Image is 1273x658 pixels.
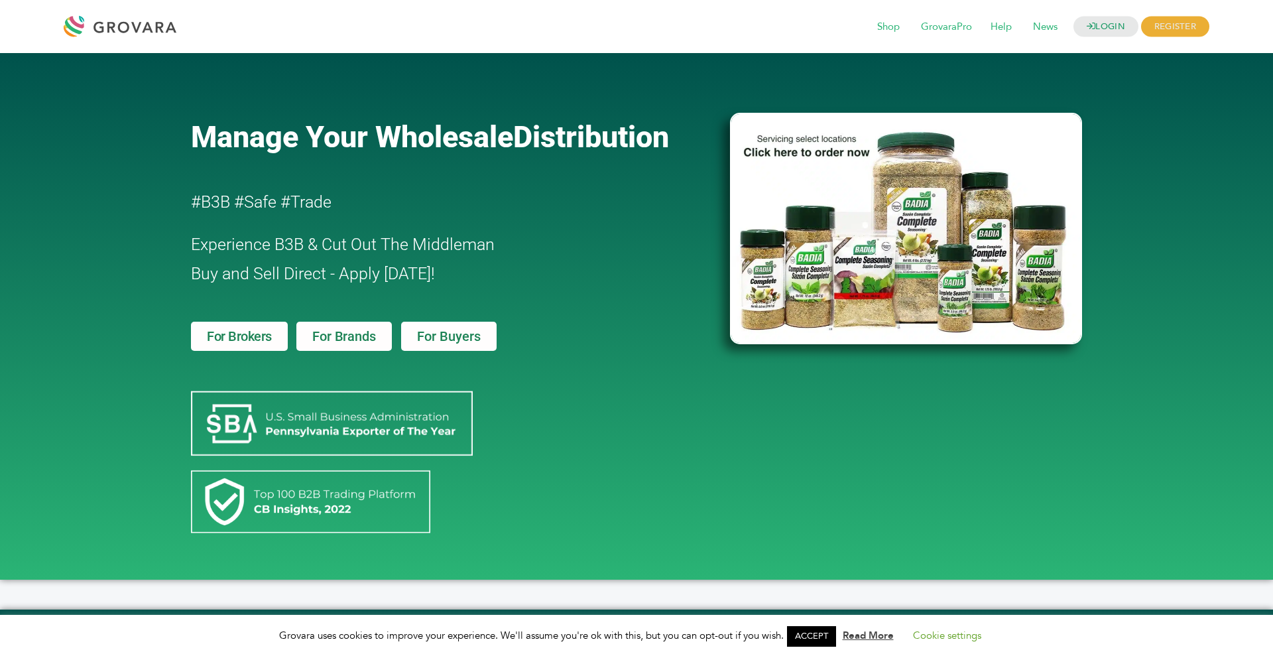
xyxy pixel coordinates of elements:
[787,626,836,647] a: ACCEPT
[191,119,513,155] span: Manage Your Wholesale
[401,322,497,351] a: For Buyers
[312,330,375,343] span: For Brands
[296,322,391,351] a: For Brands
[1024,15,1067,40] span: News
[191,264,435,283] span: Buy and Sell Direct - Apply [DATE]!
[191,119,708,155] a: Manage Your WholesaleDistribution
[417,330,481,343] span: For Buyers
[868,20,909,34] a: Shop
[1141,17,1209,37] span: REGISTER
[981,20,1021,34] a: Help
[1073,17,1138,37] a: LOGIN
[207,330,272,343] span: For Brokers
[191,235,495,254] span: Experience B3B & Cut Out The Middleman
[191,188,654,217] h2: #B3B #Safe #Trade
[513,119,669,155] span: Distribution
[981,15,1021,40] span: Help
[279,629,995,642] span: Grovara uses cookies to improve your experience. We'll assume you're ok with this, but you can op...
[912,15,981,40] span: GrovaraPro
[912,20,981,34] a: GrovaraPro
[913,629,981,642] a: Cookie settings
[843,629,894,642] a: Read More
[1024,20,1067,34] a: News
[191,322,288,351] a: For Brokers
[868,15,909,40] span: Shop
